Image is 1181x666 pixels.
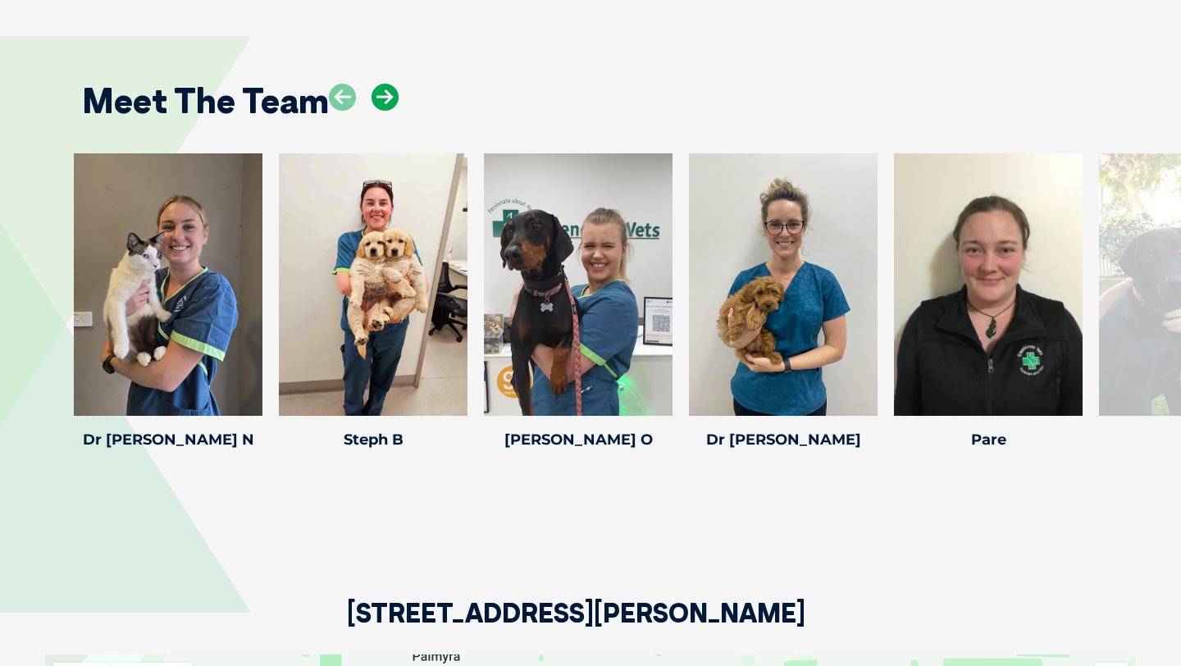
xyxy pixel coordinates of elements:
[1149,75,1165,91] button: Search
[689,432,878,447] h4: Dr [PERSON_NAME]
[894,432,1083,447] h4: Pare
[279,432,467,447] h4: Steph B
[74,432,262,447] h4: Dr [PERSON_NAME] N
[484,432,673,447] h4: [PERSON_NAME] O
[347,600,805,655] h2: [STREET_ADDRESS][PERSON_NAME]
[82,84,329,118] h2: Meet The Team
